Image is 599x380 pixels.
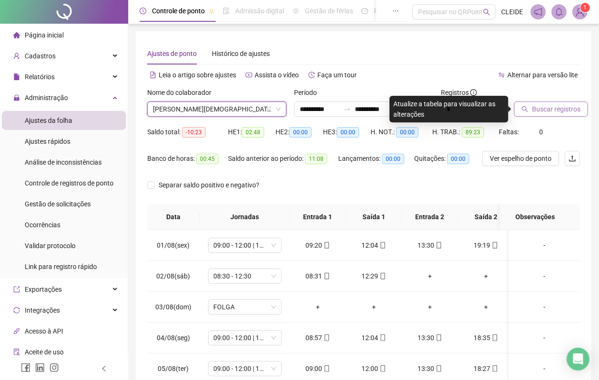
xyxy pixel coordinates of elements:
[276,127,323,138] div: HE 2:
[353,302,394,312] div: +
[200,204,290,230] th: Jornadas
[13,307,20,314] span: sync
[409,333,450,343] div: 13:30
[323,242,330,249] span: mobile
[371,127,432,138] div: H. NOT.:
[155,180,263,190] span: Separar saldo positivo e negativo?
[353,363,394,374] div: 12:00
[441,87,477,98] span: Registros
[507,71,578,79] span: Alternar para versão lite
[402,204,458,230] th: Entrada 2
[25,94,68,102] span: Administração
[414,153,481,164] div: Quitações:
[158,365,189,372] span: 05/08(ter)
[573,5,587,19] img: 74556
[13,53,20,59] span: user-add
[498,72,505,78] span: swap
[323,365,330,372] span: mobile
[374,7,411,15] span: Painel do DP
[297,240,338,250] div: 09:20
[49,363,59,372] span: instagram
[223,8,229,14] span: file-done
[580,3,590,12] sup: Atualize o seu contato no menu Meus Dados
[25,348,64,356] span: Aceite de uso
[25,117,72,124] span: Ajustes da folha
[466,363,506,374] div: 18:27
[297,302,338,312] div: +
[147,87,218,98] label: Nome do colaborador
[466,240,506,250] div: 19:19
[491,242,498,249] span: mobile
[235,7,284,15] span: Admissão digital
[501,7,523,17] span: CLEIDE
[25,31,64,39] span: Página inicial
[147,204,200,230] th: Data
[447,154,469,164] span: 00:00
[196,154,219,164] span: 00:45
[458,204,514,230] th: Saída 2
[491,334,498,341] span: mobile
[500,204,571,230] th: Observações
[379,334,386,341] span: mobile
[153,102,281,116] span: CLEIDE EVANGELISTA DE SOUZA
[25,138,70,145] span: Ajustes rápidos
[214,300,276,314] span: FOLGA
[157,241,190,249] span: 01/08(sex)
[483,9,490,16] span: search
[435,365,442,372] span: mobile
[491,365,498,372] span: mobile
[539,128,543,136] span: 0
[379,365,386,372] span: mobile
[514,102,588,117] button: Buscar registros
[323,127,371,138] div: HE 3:
[13,286,20,293] span: export
[242,127,264,138] span: 02:48
[228,153,338,164] div: Saldo anterior ao período:
[13,32,20,38] span: home
[516,333,572,343] div: -
[294,87,323,98] label: Período
[209,9,214,14] span: pushpin
[147,50,197,57] span: Ajustes de ponto
[567,348,589,371] div: Open Intercom Messenger
[25,158,102,166] span: Análise de inconsistências
[25,327,63,335] span: Acesso à API
[276,106,281,112] span: down
[25,221,60,229] span: Ocorrências
[25,73,55,81] span: Relatórios
[157,272,190,280] span: 02/08(sáb)
[289,127,312,138] span: 00:00
[432,127,499,138] div: H. TRAB.:
[212,50,270,57] span: Histórico de ajustes
[13,94,20,101] span: lock
[147,153,228,164] div: Banco de horas:
[13,74,20,80] span: file
[466,271,506,281] div: +
[466,302,506,312] div: +
[584,4,587,11] span: 1
[293,8,299,14] span: sun
[532,104,580,114] span: Buscar registros
[361,8,368,14] span: dashboard
[435,334,442,341] span: mobile
[25,286,62,293] span: Exportações
[25,200,91,208] span: Gestão de solicitações
[266,106,272,112] span: filter
[214,361,276,376] span: 09:00 - 12:00 | 13:30 - 18:30
[569,155,576,162] span: upload
[317,71,357,79] span: Faça um tour
[435,242,442,249] span: mobile
[390,96,508,122] div: Atualize a tabela para visualizar as alterações
[182,127,206,138] span: -10:23
[346,204,402,230] th: Saída 1
[155,303,191,311] span: 03/08(dom)
[490,153,551,164] span: Ver espelho de ponto
[466,333,506,343] div: 18:35
[305,154,327,164] span: 11:08
[290,204,346,230] th: Entrada 1
[396,127,418,138] span: 00:00
[152,7,205,15] span: Controle de ponto
[409,240,450,250] div: 13:30
[323,334,330,341] span: mobile
[470,89,477,96] span: info-circle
